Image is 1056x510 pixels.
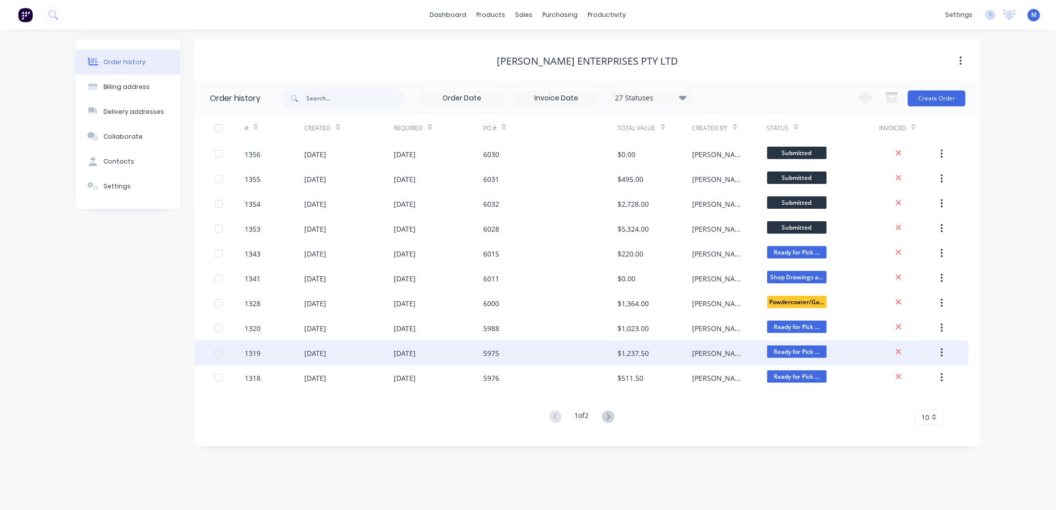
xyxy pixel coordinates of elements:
div: 5975 [483,348,499,358]
div: [DATE] [304,174,326,184]
div: [PERSON_NAME] [693,323,747,334]
div: Status [767,114,879,142]
div: # [245,124,249,133]
span: Powdercoater/Ga... [767,296,827,308]
div: [PERSON_NAME] [693,149,747,160]
img: Factory [18,7,33,22]
div: Created [304,114,394,142]
button: Delivery addresses [76,99,180,124]
div: 1355 [245,174,261,184]
div: Required [394,124,423,133]
div: Total Value [618,124,656,133]
button: Create Order [908,90,966,106]
span: Submitted [767,221,827,234]
div: [DATE] [304,373,326,383]
div: $511.50 [618,373,644,383]
div: 1320 [245,323,261,334]
div: $0.00 [618,149,636,160]
span: Submitted [767,171,827,184]
div: [PERSON_NAME] [693,298,747,309]
div: [PERSON_NAME] Enterprises PTY LTD [497,55,679,67]
div: [DATE] [394,149,416,160]
span: Submitted [767,196,827,209]
div: Required [394,114,483,142]
div: $0.00 [618,273,636,284]
div: 5988 [483,323,499,334]
div: $1,364.00 [618,298,649,309]
div: 1 of 2 [575,410,589,425]
div: Invoiced [879,124,906,133]
span: Shop Drawings a... [767,271,827,283]
div: Delivery addresses [103,107,164,116]
div: [DATE] [304,273,326,284]
div: productivity [583,7,631,22]
div: [DATE] [304,298,326,309]
div: products [472,7,511,22]
div: 1343 [245,249,261,259]
div: [DATE] [304,149,326,160]
div: 27 Statuses [609,92,693,103]
div: [PERSON_NAME] [693,348,747,358]
button: Order history [76,50,180,75]
div: 1353 [245,224,261,234]
div: # [245,114,304,142]
span: Ready for Pick ... [767,370,827,383]
div: settings [940,7,977,22]
div: Collaborate [103,132,143,141]
div: [DATE] [304,199,326,209]
input: Invoice Date [515,91,598,106]
div: 1354 [245,199,261,209]
div: Settings [103,182,131,191]
div: [PERSON_NAME] [693,373,747,383]
div: [PERSON_NAME] [693,224,747,234]
div: 1318 [245,373,261,383]
input: Search... [306,88,405,108]
div: [DATE] [394,174,416,184]
span: Ready for Pick ... [767,345,827,358]
div: sales [511,7,538,22]
div: Status [767,124,789,133]
button: Settings [76,174,180,199]
div: [DATE] [304,249,326,259]
div: 6015 [483,249,499,259]
div: Invoiced [879,114,939,142]
div: [PERSON_NAME] [693,249,747,259]
div: [DATE] [394,199,416,209]
div: [DATE] [394,249,416,259]
div: $1,237.50 [618,348,649,358]
div: 5976 [483,373,499,383]
a: dashboard [425,7,472,22]
div: [PERSON_NAME] [693,273,747,284]
div: [DATE] [394,273,416,284]
div: Contacts [103,157,134,166]
div: $220.00 [618,249,644,259]
div: PO # [483,124,497,133]
div: purchasing [538,7,583,22]
div: [DATE] [394,348,416,358]
div: 6032 [483,199,499,209]
button: Billing address [76,75,180,99]
div: PO # [483,114,617,142]
div: 1341 [245,273,261,284]
div: Billing address [103,83,150,91]
div: [DATE] [304,348,326,358]
div: [PERSON_NAME] [693,199,747,209]
div: Created [304,124,331,133]
input: Order Date [420,91,504,106]
div: [DATE] [394,298,416,309]
div: Created By [693,114,767,142]
div: [DATE] [394,373,416,383]
div: $1,023.00 [618,323,649,334]
div: [DATE] [304,224,326,234]
div: [DATE] [394,323,416,334]
button: Collaborate [76,124,180,149]
div: Created By [693,124,728,133]
div: 1328 [245,298,261,309]
div: Order history [103,58,146,67]
span: Ready for Pick ... [767,321,827,333]
div: [DATE] [304,323,326,334]
div: [PERSON_NAME] [693,174,747,184]
div: $5,324.00 [618,224,649,234]
div: 1319 [245,348,261,358]
div: [DATE] [394,224,416,234]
